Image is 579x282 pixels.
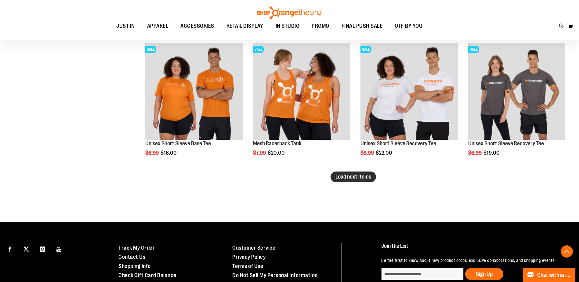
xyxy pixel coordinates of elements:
a: FINAL PUSH SALE [335,19,389,33]
a: IN STUDIO [270,19,306,33]
a: Unisex Short Sleeve Recovery Tee [468,140,544,146]
span: SALE [468,46,479,53]
a: Visit our Youtube page [54,243,64,254]
span: $16.00 [161,150,178,156]
span: Sign Up [476,271,493,277]
span: $7.99 [253,150,267,156]
a: Mesh Racerback Tank [253,140,301,146]
img: Twitter [24,246,29,252]
a: Terms of Use [232,263,263,269]
a: Unisex Short Sleeve Base Tee [145,140,211,146]
span: PROMO [312,19,329,33]
img: Product image for Unisex Short Sleeve Recovery Tee [468,43,565,140]
img: Shop Orangetheory [256,6,323,19]
a: Visit our X page [21,243,32,254]
a: Visit our Instagram page [37,243,48,254]
a: Product image for Unisex Short Sleeve Recovery TeeSALE [468,43,565,141]
span: $20.00 [268,150,286,156]
div: product [142,40,245,172]
span: Load next items [335,174,371,180]
span: Chat with an Expert [537,272,572,278]
span: $22.00 [376,150,393,156]
img: Product image for Mesh Racerback Tank [253,43,350,140]
span: APPAREL [147,19,168,33]
span: SALE [145,46,156,53]
button: Back To Top [561,245,573,258]
a: Shopping Info [118,263,151,269]
button: Chat with an Expert [523,268,576,282]
span: OTF BY YOU [395,19,422,33]
a: Track My Order [118,245,155,251]
input: enter email [381,268,464,280]
p: Be the first to know about new product drops, exclusive collaborations, and shopping events! [381,257,565,263]
a: Product image for Mesh Racerback TankSALE [253,43,350,141]
button: Sign Up [465,268,503,280]
span: $6.99 [360,150,375,156]
a: Check Gift Card Balance [118,272,176,278]
a: JUST IN [110,19,141,33]
a: Customer Service [232,245,275,251]
span: SALE [360,46,371,53]
a: Unisex Short Sleeve Recovery Tee [360,140,436,146]
a: Product image for Unisex Short Sleeve Base TeeSALE [145,43,242,141]
img: Product image for Unisex Short Sleeve Base Tee [145,43,242,140]
a: Contact Us [118,254,145,260]
a: RETAIL DISPLAY [220,19,270,33]
span: $6.99 [468,150,483,156]
div: product [250,40,353,172]
span: JUST IN [116,19,135,33]
span: RETAIL DISPLAY [226,19,263,33]
a: Do Not Sell My Personal Information [232,272,318,278]
span: FINAL PUSH SALE [342,19,383,33]
a: Visit our Facebook page [5,243,15,254]
a: PROMO [306,19,335,33]
span: $6.99 [145,150,160,156]
a: Privacy Policy [232,254,266,260]
span: $19.00 [483,150,501,156]
button: Load next items [331,172,376,182]
h4: Join the List [381,243,565,255]
a: OTF BY YOU [389,19,429,33]
a: Product image for Unisex Short Sleeve Recovery TeeSALE [360,43,458,141]
span: IN STUDIO [276,19,300,33]
a: APPAREL [141,19,175,33]
a: ACCESSORIES [174,19,220,33]
span: SALE [253,46,264,53]
div: product [357,40,461,172]
div: product [465,40,568,172]
span: ACCESSORIES [180,19,214,33]
img: Product image for Unisex Short Sleeve Recovery Tee [360,43,458,140]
